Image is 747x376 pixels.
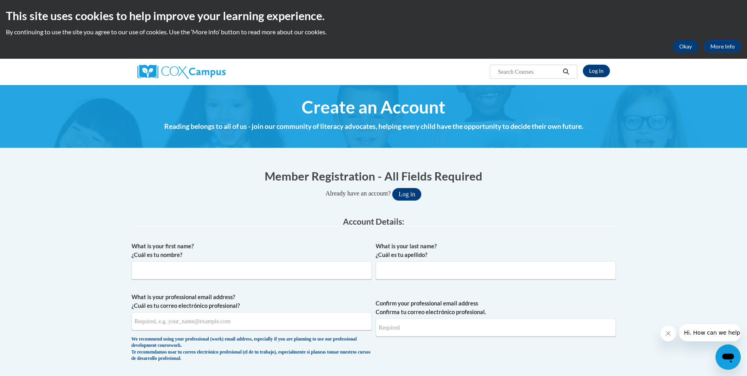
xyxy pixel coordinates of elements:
[376,242,616,259] label: What is your last name? ¿Cuál es tu apellido?
[5,6,64,12] span: Hi. How can we help?
[560,67,572,76] button: Search
[302,97,445,117] span: Create an Account
[376,318,616,337] input: Required
[704,40,741,53] a: More Info
[6,8,741,24] h2: This site uses cookies to help improve your learning experience.
[673,40,698,53] button: Okay
[583,65,610,77] a: Log In
[132,261,372,279] input: Metadata input
[715,344,741,370] iframe: Button to launch messaging window
[376,261,616,279] input: Metadata input
[660,326,676,341] iframe: Close message
[132,293,372,310] label: What is your professional email address? ¿Cuál es tu correo electrónico profesional?
[392,188,421,201] button: Log in
[132,168,616,184] h1: Member Registration - All Fields Required
[343,216,404,226] span: Account Details:
[497,67,560,76] input: Search Courses
[132,121,616,132] h4: Reading belongs to all of us - join our community of literacy advocates, helping every child have...
[132,312,372,330] input: Metadata input
[376,299,616,316] label: Confirm your professional email address Confirma tu correo electrónico profesional.
[132,336,372,362] div: We recommend using your professional (work) email address, especially if you are planning to use ...
[326,190,391,197] span: Already have an account?
[137,65,226,79] img: Cox Campus
[6,28,741,36] p: By continuing to use the site you agree to our use of cookies. Use the ‘More info’ button to read...
[679,324,741,341] iframe: Message from company
[132,242,372,259] label: What is your first name? ¿Cuál es tu nombre?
